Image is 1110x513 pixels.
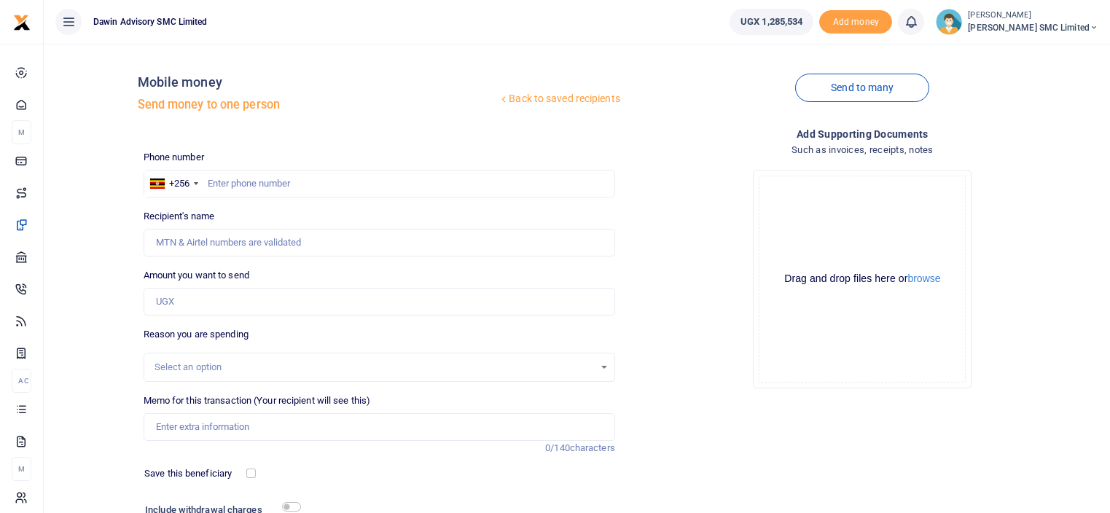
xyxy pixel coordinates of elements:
[12,120,31,144] li: M
[759,272,965,286] div: Drag and drop files here or
[627,142,1098,158] h4: Such as invoices, receipts, notes
[968,21,1098,34] span: [PERSON_NAME] SMC Limited
[144,327,249,342] label: Reason you are spending
[819,15,892,26] a: Add money
[169,176,189,191] div: +256
[144,288,615,316] input: UGX
[819,10,892,34] span: Add money
[545,442,570,453] span: 0/140
[936,9,1098,35] a: profile-user [PERSON_NAME] [PERSON_NAME] SMC Limited
[795,74,929,102] a: Send to many
[730,9,813,35] a: UGX 1,285,534
[724,9,819,35] li: Wallet ballance
[819,10,892,34] li: Toup your wallet
[138,74,499,90] h4: Mobile money
[627,126,1098,142] h4: Add supporting Documents
[87,15,214,28] span: Dawin Advisory SMC Limited
[12,457,31,481] li: M
[753,170,972,388] div: File Uploader
[144,466,232,481] label: Save this beneficiary
[12,369,31,393] li: Ac
[13,14,31,31] img: logo-small
[498,86,621,112] a: Back to saved recipients
[144,171,203,197] div: Uganda: +256
[144,150,204,165] label: Phone number
[570,442,615,453] span: characters
[144,170,615,197] input: Enter phone number
[13,16,31,27] a: logo-small logo-large logo-large
[968,9,1098,22] small: [PERSON_NAME]
[144,393,371,408] label: Memo for this transaction (Your recipient will see this)
[144,268,249,283] label: Amount you want to send
[144,229,615,256] input: MTN & Airtel numbers are validated
[155,360,594,375] div: Select an option
[740,15,802,29] span: UGX 1,285,534
[144,413,615,441] input: Enter extra information
[907,273,940,283] button: browse
[936,9,962,35] img: profile-user
[138,98,499,112] h5: Send money to one person
[144,209,215,224] label: Recipient's name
